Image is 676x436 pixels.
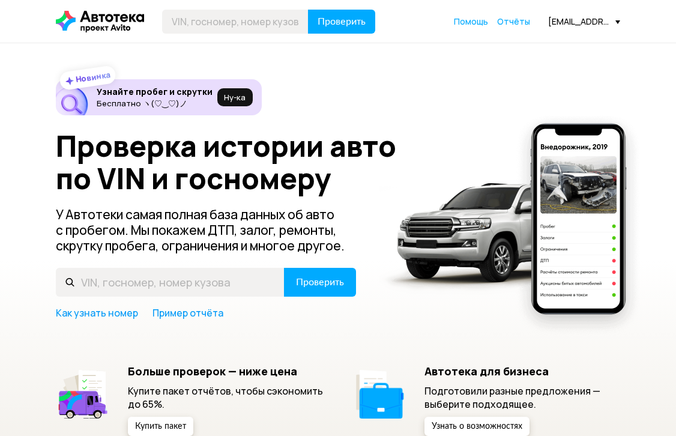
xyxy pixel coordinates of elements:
[97,98,213,108] p: Бесплатно ヽ(♡‿♡)ノ
[75,69,112,85] strong: Новинка
[548,16,620,27] div: [EMAIL_ADDRESS][DOMAIN_NAME]
[432,422,522,431] span: Узнать о возможностях
[424,417,530,436] button: Узнать о возможностях
[162,10,309,34] input: VIN, госномер, номер кузова
[424,384,621,411] p: Подготовили разные предложения — выберите подходящее.
[224,92,246,102] span: Ну‑ка
[56,207,357,253] p: У Автотеки самая полная база данных об авто с пробегом. Мы покажем ДТП, залог, ремонты, скрутку п...
[424,365,621,378] h5: Автотека для бизнеса
[284,268,356,297] button: Проверить
[454,16,488,27] span: Помощь
[152,306,223,319] a: Пример отчёта
[97,86,213,97] h6: Узнайте пробег и скрутки
[56,130,414,195] h1: Проверка истории авто по VIN и госномеру
[318,17,366,26] span: Проверить
[128,417,193,436] button: Купить пакет
[56,306,138,319] a: Как узнать номер
[454,16,488,28] a: Помощь
[308,10,375,34] button: Проверить
[128,365,324,378] h5: Больше проверок — ниже цена
[497,16,530,27] span: Отчёты
[135,422,186,431] span: Купить пакет
[497,16,530,28] a: Отчёты
[128,384,324,411] p: Купите пакет отчётов, чтобы сэкономить до 65%.
[56,268,285,297] input: VIN, госномер, номер кузова
[296,277,344,287] span: Проверить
